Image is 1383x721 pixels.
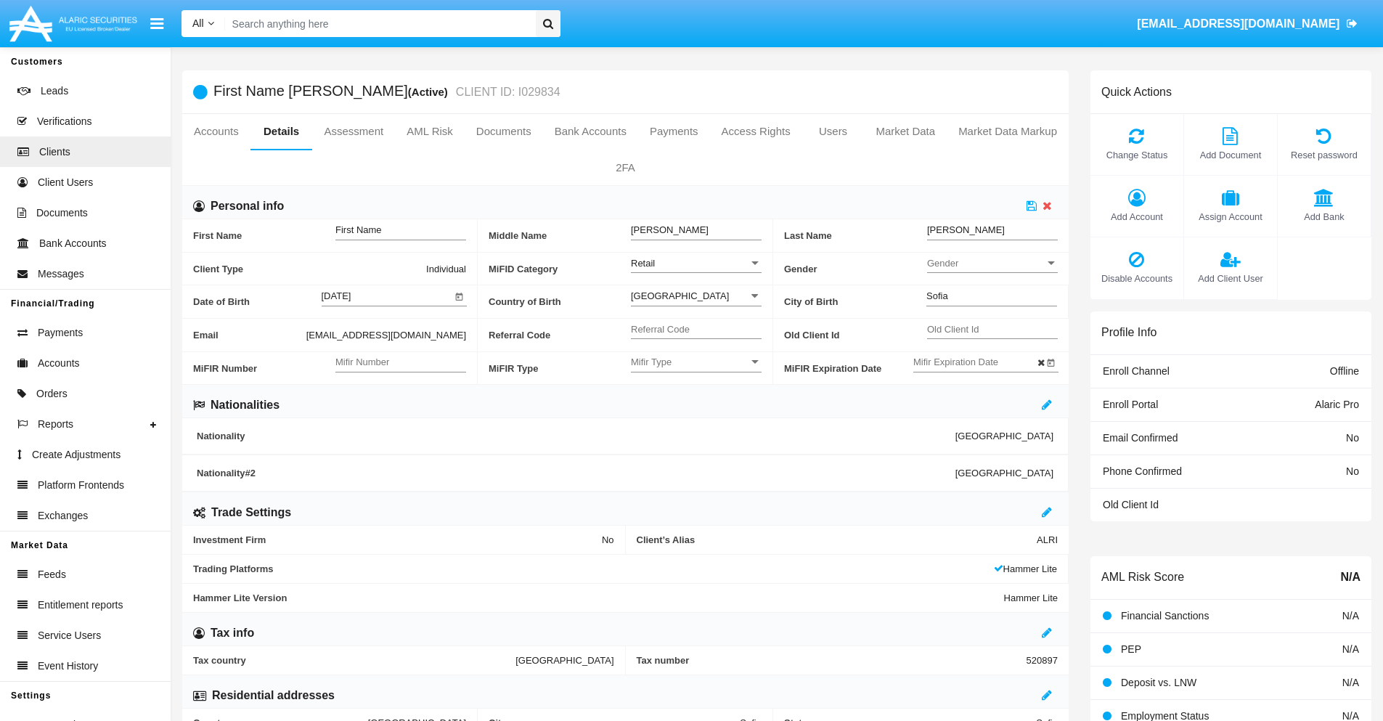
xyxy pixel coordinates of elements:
span: Feeds [38,567,66,582]
span: Exchanges [38,508,88,524]
a: Users [802,114,865,149]
span: All [192,17,204,29]
span: [EMAIL_ADDRESS][DOMAIN_NAME] [306,327,466,343]
span: N/A [1342,643,1359,655]
span: Email [193,327,306,343]
span: Tax number [637,655,1027,666]
a: Access Rights [710,114,802,149]
span: Last Name [784,219,927,252]
img: Logo image [7,2,139,45]
span: MiFID Category [489,253,631,285]
span: Change Status [1098,148,1176,162]
div: (Active) [408,83,452,100]
span: Messages [38,266,84,282]
span: Payments [38,325,83,341]
a: Documents [465,114,543,149]
a: Market Data [864,114,947,149]
span: N/A [1342,677,1359,688]
span: [GEOGRAPHIC_DATA] [955,468,1053,478]
span: PEP [1121,643,1141,655]
span: Reset password [1285,148,1363,162]
span: Platform Frontends [38,478,124,493]
input: Search [225,10,531,37]
h6: AML Risk Score [1101,570,1184,584]
span: Verifications [37,114,91,129]
span: Phone Confirmed [1103,465,1182,477]
span: Date of Birth [193,285,322,318]
a: Market Data Markup [947,114,1069,149]
a: Details [250,114,313,149]
span: Country of Birth [489,285,631,318]
span: Hammer Lite Version [193,592,1004,603]
h5: First Name [PERSON_NAME] [213,83,560,100]
span: Client Users [38,175,93,190]
span: [GEOGRAPHIC_DATA] [955,431,1053,441]
span: Old Client Id [1103,499,1159,510]
span: Enroll Portal [1103,399,1158,410]
span: Add Bank [1285,210,1363,224]
a: 2FA [182,150,1069,185]
span: Leads [41,83,68,99]
span: Gender [784,253,927,285]
span: MiFIR Number [193,352,335,385]
span: Documents [36,205,88,221]
span: Financial Sanctions [1121,610,1209,622]
span: First Name [193,219,335,252]
span: Accounts [38,356,80,371]
button: Open calendar [1044,354,1058,369]
span: City of Birth [784,285,926,318]
h6: Profile Info [1101,325,1156,339]
span: Orders [36,386,68,402]
button: Open calendar [452,288,467,303]
span: Reports [38,417,73,432]
span: Entitlement reports [38,598,123,613]
span: Middle Name [489,219,631,252]
a: Assessment [312,114,395,149]
span: [EMAIL_ADDRESS][DOMAIN_NAME] [1137,17,1339,30]
span: ALRI [1037,534,1058,545]
span: Individual [426,261,466,277]
a: All [181,16,225,31]
span: Enroll Channel [1103,365,1170,377]
span: Tax country [193,655,515,666]
a: AML Risk [395,114,465,149]
small: CLIENT ID: I029834 [452,86,560,98]
span: Nationality #2 [197,468,955,478]
h6: Trade Settings [211,505,291,521]
a: Bank Accounts [543,114,638,149]
a: [EMAIL_ADDRESS][DOMAIN_NAME] [1130,4,1365,44]
a: Accounts [182,114,250,149]
span: Mifir Type [631,356,748,368]
span: 520897 [1027,655,1058,666]
span: N/A [1342,610,1359,622]
span: Service Users [38,628,101,643]
span: Offline [1330,365,1359,377]
span: Nationality [197,431,955,441]
span: Add Account [1098,210,1176,224]
span: Add Document [1191,148,1270,162]
span: Hammer Lite [994,563,1057,574]
span: [GEOGRAPHIC_DATA] [515,655,613,666]
h6: Personal info [211,198,284,214]
span: MiFIR Type [489,352,631,385]
span: Add Client User [1191,272,1270,285]
span: Gender [927,257,1045,269]
h6: Tax info [211,625,254,641]
span: No [602,534,614,545]
span: No [1346,465,1359,477]
span: Create Adjustments [32,447,121,463]
span: Deposit vs. LNW [1121,677,1196,688]
span: Alaric Pro [1315,399,1359,410]
span: MiFIR Expiration Date [784,352,913,385]
span: Retail [631,258,655,269]
span: Hammer Lite [1004,592,1058,603]
span: Assign Account [1191,210,1270,224]
a: Payments [638,114,710,149]
h6: Residential addresses [212,688,335,704]
h6: Nationalities [211,397,280,413]
span: Investment Firm [193,534,602,545]
span: Email Confirmed [1103,432,1178,444]
span: Old Client Id [784,319,927,351]
span: Bank Accounts [39,236,107,251]
span: No [1346,432,1359,444]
